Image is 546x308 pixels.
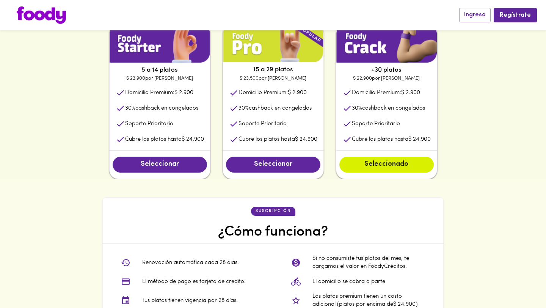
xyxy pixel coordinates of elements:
p: Cubre los platos hasta $ 24.900 [352,135,431,143]
p: Domicilio Premium: [125,89,193,97]
p: Soporte Prioritario [352,120,400,128]
img: plan1 [110,25,210,63]
button: Ingresa [459,8,491,22]
p: $ 23.500 por [PERSON_NAME] [223,75,323,82]
button: Regístrate [494,8,537,22]
span: Ingresa [464,11,486,19]
span: 30 % [125,105,135,111]
img: plan1 [336,25,437,63]
p: Domicilio Premium: [352,89,420,97]
span: 30 % [352,105,362,111]
p: $ 23.900 por [PERSON_NAME] [110,75,210,82]
span: 30 % [238,105,249,111]
img: logo.png [17,6,66,24]
p: cashback en congelados [125,104,198,112]
p: Soporte Prioritario [125,120,173,128]
p: Cubre los platos hasta $ 24.900 [125,135,204,143]
h4: ¿Cómo funciona? [218,223,328,241]
span: $ 2.900 [401,90,420,96]
span: Seleccionar [234,160,313,169]
p: Renovación automática cada 28 dias. [142,259,239,267]
iframe: Messagebird Livechat Widget [502,264,538,300]
p: Domicilio Premium: [238,89,307,97]
p: Tus platos tienen vigencia por 28 días. [142,297,238,305]
span: $ 2.900 [288,90,307,96]
p: 5 a 14 platos [110,66,210,75]
p: El domicilio se cobra a parte [312,278,385,286]
p: cashback en congelados [238,104,312,112]
button: Seleccionado [339,157,434,173]
p: cashback en congelados [352,104,425,112]
p: Soporte Prioritario [238,120,287,128]
p: El método de pago es tarjeta de crédito. [142,278,246,286]
p: Cubre los platos hasta $ 24.900 [238,135,317,143]
span: $ 2.900 [174,90,193,96]
img: plan1 [223,25,323,63]
p: Si no consumiste tus platos del mes, te cargamos el valor en FoodyCréditos. [312,255,425,271]
p: 15 a 29 platos [223,65,323,74]
button: Seleccionar [113,157,207,173]
button: Seleccionar [226,157,320,173]
p: +30 platos [336,66,437,75]
p: $ 22.900 por [PERSON_NAME] [336,75,437,82]
span: Seleccionar [120,160,199,169]
span: Seleccionado [347,160,426,169]
p: suscripción [256,208,291,214]
span: Regístrate [500,12,531,19]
